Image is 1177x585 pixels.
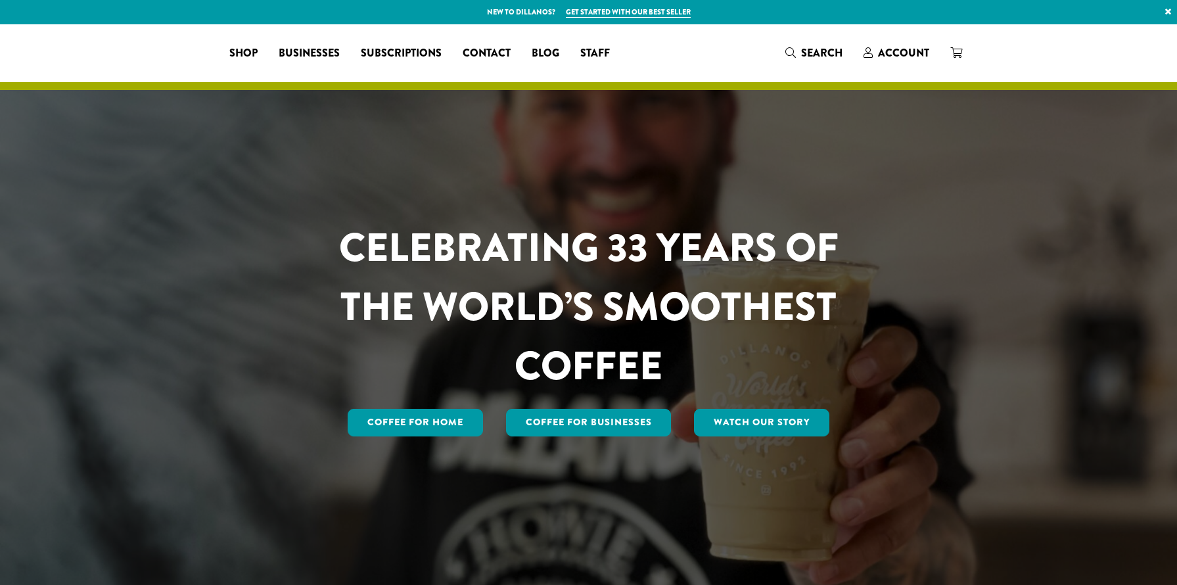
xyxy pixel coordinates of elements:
span: Contact [463,45,511,62]
a: Shop [219,43,268,64]
span: Subscriptions [361,45,442,62]
span: Shop [229,45,258,62]
span: Account [878,45,929,60]
a: Coffee for Home [348,409,483,436]
span: Staff [580,45,610,62]
h1: CELEBRATING 33 YEARS OF THE WORLD’S SMOOTHEST COFFEE [300,218,877,396]
a: Coffee For Businesses [506,409,672,436]
span: Blog [532,45,559,62]
a: Search [775,42,853,64]
a: Staff [570,43,620,64]
span: Search [801,45,842,60]
span: Businesses [279,45,340,62]
a: Get started with our best seller [566,7,691,18]
a: Watch Our Story [694,409,829,436]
